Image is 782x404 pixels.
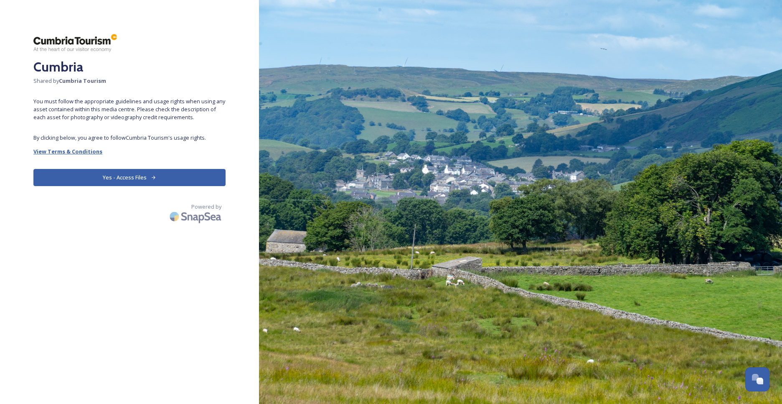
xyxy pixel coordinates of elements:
[59,77,106,84] strong: Cumbria Tourism
[745,367,769,391] button: Open Chat
[191,203,221,211] span: Powered by
[33,134,226,142] span: By clicking below, you agree to follow Cumbria Tourism 's usage rights.
[33,148,102,155] strong: View Terms & Conditions
[33,169,226,186] button: Yes - Access Files
[33,77,226,85] span: Shared by
[167,207,226,226] img: SnapSea Logo
[33,146,226,156] a: View Terms & Conditions
[33,97,226,122] span: You must follow the appropriate guidelines and usage rights when using any asset contained within...
[33,33,117,53] img: ct_logo.png
[33,57,226,77] h2: Cumbria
